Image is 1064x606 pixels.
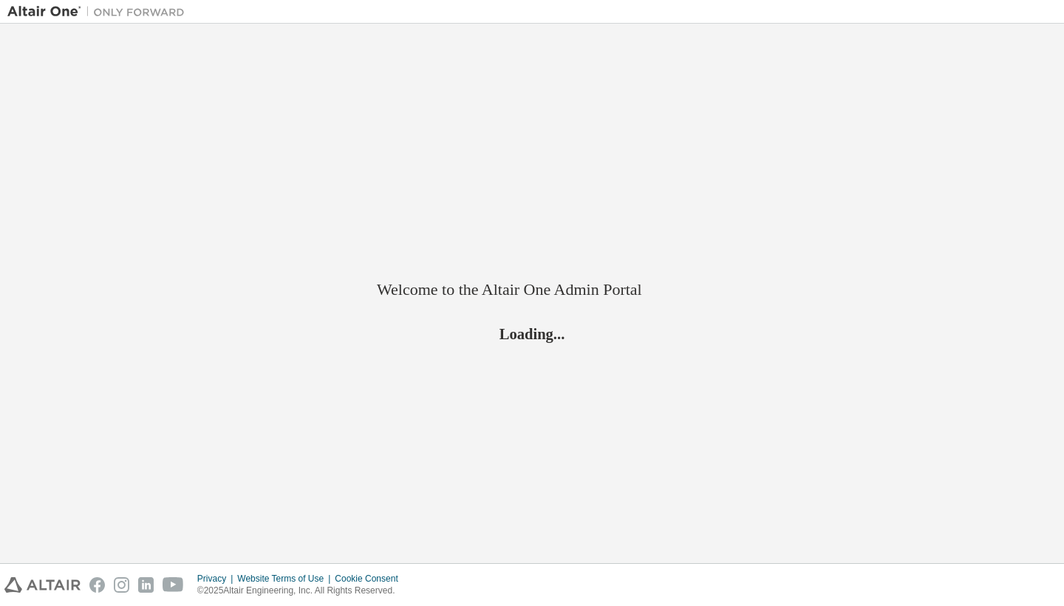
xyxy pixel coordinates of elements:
[89,577,105,593] img: facebook.svg
[7,4,192,19] img: Altair One
[4,577,81,593] img: altair_logo.svg
[138,577,154,593] img: linkedin.svg
[377,279,687,300] h2: Welcome to the Altair One Admin Portal
[377,324,687,344] h2: Loading...
[114,577,129,593] img: instagram.svg
[335,573,406,585] div: Cookie Consent
[197,585,407,597] p: © 2025 Altair Engineering, Inc. All Rights Reserved.
[197,573,237,585] div: Privacy
[237,573,335,585] div: Website Terms of Use
[163,577,184,593] img: youtube.svg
